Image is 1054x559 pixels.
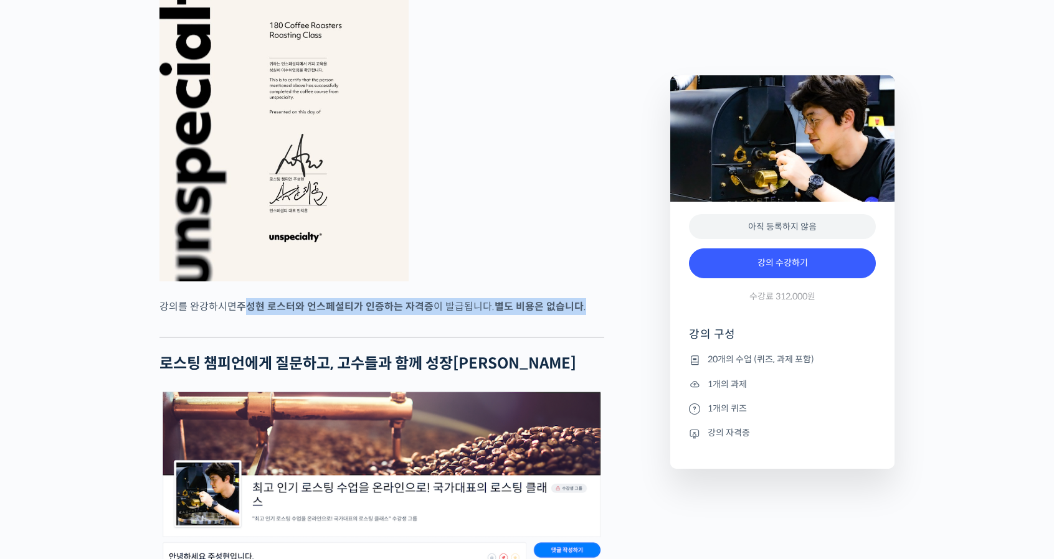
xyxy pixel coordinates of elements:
span: 홈 [39,413,47,423]
strong: 주성현 로스터와 언스페셜티가 인증하는 자격증 [237,300,434,313]
li: 1개의 퀴즈 [689,401,876,416]
strong: 로스팅 챔피언에게 질문하고, 고수들과 함께 성장[PERSON_NAME] [159,354,576,373]
strong: 별도 비용은 없습니다 [495,300,584,313]
p: 강의를 완강하시면 이 발급됩니다. . [159,298,604,315]
span: 대화 [114,414,129,424]
a: 설정 [161,395,239,426]
li: 20개의 수업 (퀴즈, 과제 포함) [689,352,876,367]
span: 설정 [192,413,207,423]
li: 강의 자격증 [689,426,876,441]
div: 아직 등록하지 않음 [689,214,876,240]
h4: 강의 구성 [689,327,876,352]
a: 홈 [4,395,82,426]
a: 대화 [82,395,161,426]
a: 강의 수강하기 [689,248,876,278]
li: 1개의 과제 [689,377,876,392]
span: 수강료 312,000원 [749,291,815,303]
